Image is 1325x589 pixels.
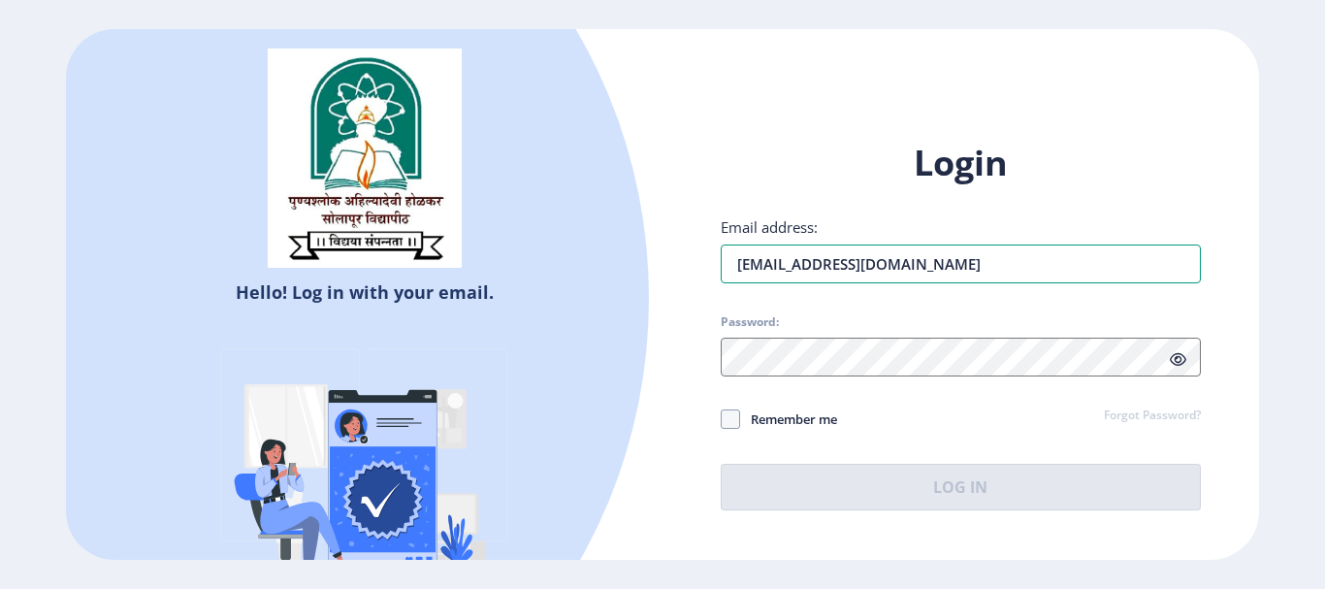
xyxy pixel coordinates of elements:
[721,140,1201,186] h1: Login
[721,314,779,330] label: Password:
[721,464,1201,510] button: Log In
[1104,408,1201,425] a: Forgot Password?
[268,49,462,268] img: sulogo.png
[721,245,1201,283] input: Email address
[721,217,818,237] label: Email address:
[740,408,837,431] span: Remember me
